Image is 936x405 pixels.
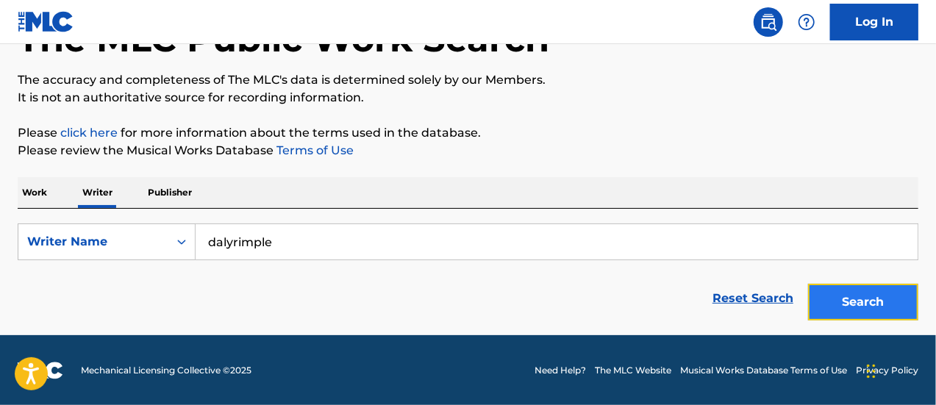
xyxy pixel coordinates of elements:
[705,282,801,315] a: Reset Search
[18,177,51,208] p: Work
[18,142,918,160] p: Please review the Musical Works Database
[808,284,918,320] button: Search
[754,7,783,37] a: Public Search
[862,334,936,405] iframe: Chat Widget
[81,364,251,377] span: Mechanical Licensing Collective © 2025
[535,364,586,377] a: Need Help?
[27,233,160,251] div: Writer Name
[60,126,118,140] a: click here
[274,143,354,157] a: Terms of Use
[595,364,671,377] a: The MLC Website
[78,177,117,208] p: Writer
[830,4,918,40] a: Log In
[18,89,918,107] p: It is not an authoritative source for recording information.
[798,13,815,31] img: help
[18,223,918,328] form: Search Form
[760,13,777,31] img: search
[18,11,74,32] img: MLC Logo
[18,362,63,379] img: logo
[18,71,918,89] p: The accuracy and completeness of The MLC's data is determined solely by our Members.
[18,124,918,142] p: Please for more information about the terms used in the database.
[856,364,918,377] a: Privacy Policy
[867,349,876,393] div: Drag
[143,177,196,208] p: Publisher
[792,7,821,37] div: Help
[680,364,847,377] a: Musical Works Database Terms of Use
